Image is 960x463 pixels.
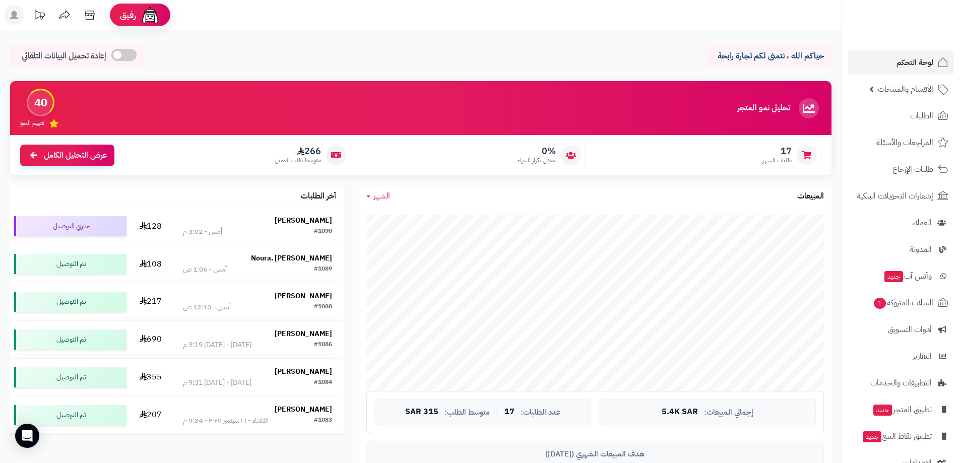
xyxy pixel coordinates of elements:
[848,317,954,342] a: أدوات التسويق
[912,216,932,230] span: العملاء
[518,146,556,157] span: 0%
[873,298,886,309] span: 1
[131,208,171,245] td: 128
[518,156,556,165] span: معدل تكرار الشراء
[275,366,332,377] strong: [PERSON_NAME]
[848,291,954,315] a: السلات المتروكة1
[870,376,932,390] span: التطبيقات والخدمات
[848,104,954,128] a: الطلبات
[848,157,954,181] a: طلبات الإرجاع
[897,55,933,70] span: لوحة التحكم
[131,396,171,434] td: 207
[878,82,933,96] span: الأقسام والمنتجات
[301,192,336,201] h3: آخر الطلبات
[405,408,438,417] span: 315 SAR
[504,408,515,417] span: 17
[848,371,954,395] a: التطبيقات والخدمات
[22,50,106,62] span: إعادة تحميل البيانات التلقائي
[183,340,251,350] div: [DATE] - [DATE] 9:19 م
[374,449,816,459] div: هدف المبيعات الشهري ([DATE])
[314,227,332,237] div: #1090
[314,264,332,275] div: #1089
[275,215,332,226] strong: [PERSON_NAME]
[704,408,753,417] span: إجمالي المبيعات:
[183,378,251,388] div: [DATE] - [DATE] 9:31 م
[275,328,332,339] strong: [PERSON_NAME]
[848,398,954,422] a: تطبيق المتجرجديد
[15,424,39,448] div: Open Intercom Messenger
[44,150,107,161] span: عرض التحليل الكامل
[863,431,881,442] span: جديد
[183,264,227,275] div: أمس - 1:06 ص
[140,5,160,25] img: ai-face.png
[183,227,222,237] div: أمس - 3:02 م
[848,130,954,155] a: المراجعات والأسئلة
[14,329,126,350] div: تم التوصيل
[366,190,390,202] a: الشهر
[891,21,950,42] img: logo-2.png
[131,283,171,320] td: 217
[848,424,954,448] a: تطبيق نقاط البيعجديد
[27,5,52,28] a: تحديثات المنصة
[183,416,269,426] div: الثلاثاء - ١٦ سبتمبر ٢٠٢٥ - 9:34 م
[876,136,933,150] span: المراجعات والأسئلة
[275,146,321,157] span: 266
[275,156,321,165] span: متوسط طلب العميل
[20,145,114,166] a: عرض التحليل الكامل
[848,264,954,288] a: وآتس آبجديد
[797,192,824,201] h3: المبيعات
[884,271,903,282] span: جديد
[275,404,332,415] strong: [PERSON_NAME]
[131,245,171,283] td: 108
[872,403,932,417] span: تطبيق المتجر
[857,189,933,203] span: إشعارات التحويلات البنكية
[848,344,954,368] a: التقارير
[251,253,332,263] strong: Noura. [PERSON_NAME]
[14,254,126,274] div: تم التوصيل
[848,211,954,235] a: العملاء
[20,119,44,127] span: تقييم النمو
[14,216,126,236] div: جاري التوصيل
[913,349,932,363] span: التقارير
[862,429,932,443] span: تطبيق نقاط البيع
[521,408,560,417] span: عدد الطلبات:
[910,109,933,123] span: الطلبات
[883,269,932,283] span: وآتس آب
[314,340,332,350] div: #1086
[183,302,231,312] div: أمس - 12:10 ص
[314,378,332,388] div: #1084
[713,50,824,62] p: حياكم الله ، نتمنى لكم تجارة رابحة
[873,405,892,416] span: جديد
[910,242,932,256] span: المدونة
[662,408,698,417] span: 5.4K SAR
[888,322,932,337] span: أدوات التسويق
[14,292,126,312] div: تم التوصيل
[848,50,954,75] a: لوحة التحكم
[848,237,954,261] a: المدونة
[496,408,498,416] span: |
[444,408,490,417] span: متوسط الطلب:
[314,302,332,312] div: #1088
[873,296,933,310] span: السلات المتروكة
[892,162,933,176] span: طلبات الإرجاع
[120,9,136,21] span: رفيق
[737,104,790,113] h3: تحليل نمو المتجر
[373,190,390,202] span: الشهر
[131,359,171,396] td: 355
[275,291,332,301] strong: [PERSON_NAME]
[848,184,954,208] a: إشعارات التحويلات البنكية
[762,146,792,157] span: 17
[314,416,332,426] div: #1083
[762,156,792,165] span: طلبات الشهر
[131,321,171,358] td: 690
[14,367,126,387] div: تم التوصيل
[14,405,126,425] div: تم التوصيل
